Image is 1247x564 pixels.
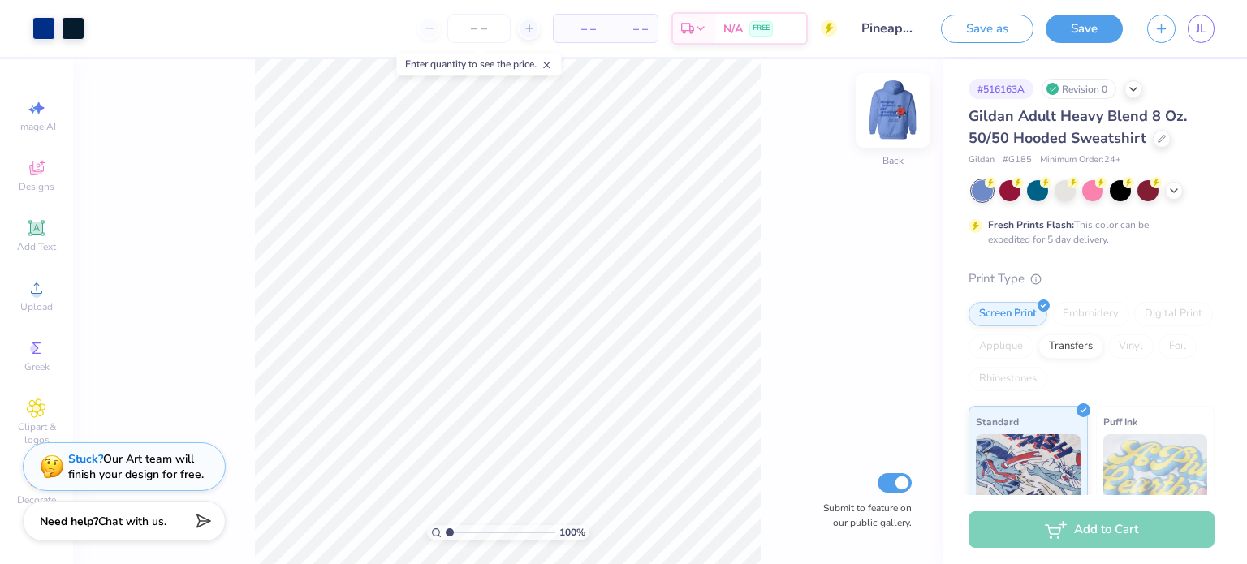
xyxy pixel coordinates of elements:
[20,300,53,313] span: Upload
[68,451,204,482] div: Our Art team will finish your design for free.
[17,240,56,253] span: Add Text
[969,367,1047,391] div: Rhinestones
[753,23,770,34] span: FREE
[1052,302,1129,326] div: Embroidery
[19,180,54,193] span: Designs
[882,153,904,168] div: Back
[447,14,511,43] input: – –
[40,514,98,529] strong: Need help?
[98,514,166,529] span: Chat with us.
[68,451,103,467] strong: Stuck?
[396,53,561,75] div: Enter quantity to see the price.
[559,525,585,540] span: 100 %
[1134,302,1213,326] div: Digital Print
[1038,334,1103,359] div: Transfers
[969,302,1047,326] div: Screen Print
[976,413,1019,430] span: Standard
[814,501,912,530] label: Submit to feature on our public gallery.
[988,218,1074,231] strong: Fresh Prints Flash:
[24,360,50,373] span: Greek
[1196,19,1206,38] span: JL
[969,269,1215,288] div: Print Type
[18,120,56,133] span: Image AI
[1159,334,1197,359] div: Foil
[723,20,743,37] span: N/A
[1003,153,1032,167] span: # G185
[1040,153,1121,167] span: Minimum Order: 24 +
[1046,15,1123,43] button: Save
[861,78,926,143] img: Back
[969,153,995,167] span: Gildan
[1188,15,1215,43] a: JL
[1042,79,1116,99] div: Revision 0
[941,15,1033,43] button: Save as
[969,79,1033,99] div: # 516163A
[969,106,1187,148] span: Gildan Adult Heavy Blend 8 Oz. 50/50 Hooded Sweatshirt
[615,20,648,37] span: – –
[1103,413,1137,430] span: Puff Ink
[849,12,929,45] input: Untitled Design
[1103,434,1208,515] img: Puff Ink
[988,217,1188,247] div: This color can be expedited for 5 day delivery.
[1108,334,1154,359] div: Vinyl
[976,434,1081,515] img: Standard
[17,493,56,506] span: Decorate
[563,20,596,37] span: – –
[969,334,1033,359] div: Applique
[8,420,65,446] span: Clipart & logos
